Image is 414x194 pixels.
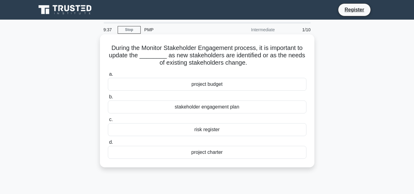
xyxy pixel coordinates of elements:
div: 1/10 [279,24,314,36]
span: d. [109,139,113,145]
div: Intermediate [225,24,279,36]
a: Stop [118,26,141,34]
span: a. [109,71,113,77]
h5: During the Monitor Stakeholder Engagement process, it is important to update the ________ as new ... [107,44,307,67]
div: risk register [108,123,306,136]
div: PMP [141,24,225,36]
span: c. [109,117,113,122]
span: b. [109,94,113,99]
div: 9:37 [100,24,118,36]
div: project budget [108,78,306,91]
div: stakeholder engagement plan [108,101,306,113]
a: Register [341,6,368,13]
div: project charter [108,146,306,159]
